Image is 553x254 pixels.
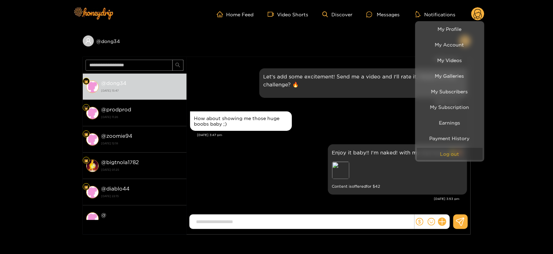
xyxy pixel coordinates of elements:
a: My Subscription [417,101,483,113]
button: Log out [417,148,483,160]
a: My Account [417,39,483,51]
a: My Profile [417,23,483,35]
a: My Subscribers [417,85,483,98]
a: My Videos [417,54,483,66]
a: Payment History [417,132,483,144]
a: Earnings [417,117,483,129]
a: My Galleries [417,70,483,82]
